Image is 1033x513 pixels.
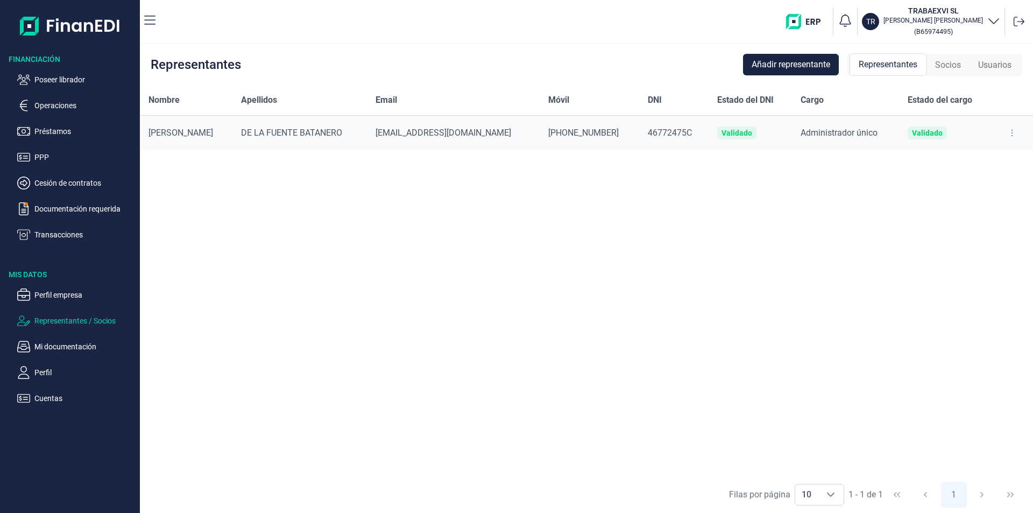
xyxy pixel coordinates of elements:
[866,16,875,27] p: TR
[978,59,1011,72] span: Usuarios
[801,94,824,107] span: Cargo
[884,482,910,508] button: First Page
[34,177,136,189] p: Cesión de contratos
[912,129,943,137] div: Validado
[818,484,844,505] div: Choose
[241,128,342,138] span: DE LA FUENTE BATANERO
[912,482,938,508] button: Previous Page
[883,5,983,16] h3: TRABAEXVI SL
[729,488,790,501] div: Filas por página
[34,289,136,301] p: Perfil empresa
[148,94,180,107] span: Nombre
[34,366,136,379] p: Perfil
[752,58,830,71] span: Añadir representante
[883,16,983,25] p: [PERSON_NAME] [PERSON_NAME]
[850,53,926,76] div: Representantes
[20,9,121,43] img: Logo de aplicación
[801,128,878,138] span: Administrador único
[717,94,774,107] span: Estado del DNI
[786,14,829,29] img: erp
[151,58,241,71] div: Representantes
[935,59,961,72] span: Socios
[34,202,136,215] p: Documentación requerida
[17,392,136,405] button: Cuentas
[34,392,136,405] p: Cuentas
[17,125,136,138] button: Préstamos
[17,99,136,112] button: Operaciones
[17,228,136,241] button: Transacciones
[34,125,136,138] p: Préstamos
[17,202,136,215] button: Documentación requerida
[548,128,619,138] span: [PHONE_NUMBER]
[848,490,883,499] span: 1 - 1 de 1
[743,54,839,75] button: Añadir representante
[17,289,136,301] button: Perfil empresa
[648,128,692,138] span: 46772475C
[376,94,397,107] span: Email
[970,54,1020,76] div: Usuarios
[34,99,136,112] p: Operaciones
[997,482,1023,508] button: Last Page
[648,94,662,107] span: DNI
[34,151,136,164] p: PPP
[548,94,569,107] span: Móvil
[376,128,511,138] span: [EMAIL_ADDRESS][DOMAIN_NAME]
[721,129,752,137] div: Validado
[17,73,136,86] button: Poseer librador
[34,73,136,86] p: Poseer librador
[859,58,917,71] span: Representantes
[17,314,136,327] button: Representantes / Socios
[862,5,1000,38] button: TRTRABAEXVI SL[PERSON_NAME] [PERSON_NAME](B65974495)
[148,128,213,138] span: [PERSON_NAME]
[941,482,967,508] button: Page 1
[969,482,995,508] button: Next Page
[17,151,136,164] button: PPP
[914,27,953,36] small: Copiar cif
[34,228,136,241] p: Transacciones
[17,177,136,189] button: Cesión de contratos
[241,94,277,107] span: Apellidos
[795,484,818,505] span: 10
[17,340,136,353] button: Mi documentación
[926,54,970,76] div: Socios
[17,366,136,379] button: Perfil
[34,314,136,327] p: Representantes / Socios
[34,340,136,353] p: Mi documentación
[908,94,972,107] span: Estado del cargo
